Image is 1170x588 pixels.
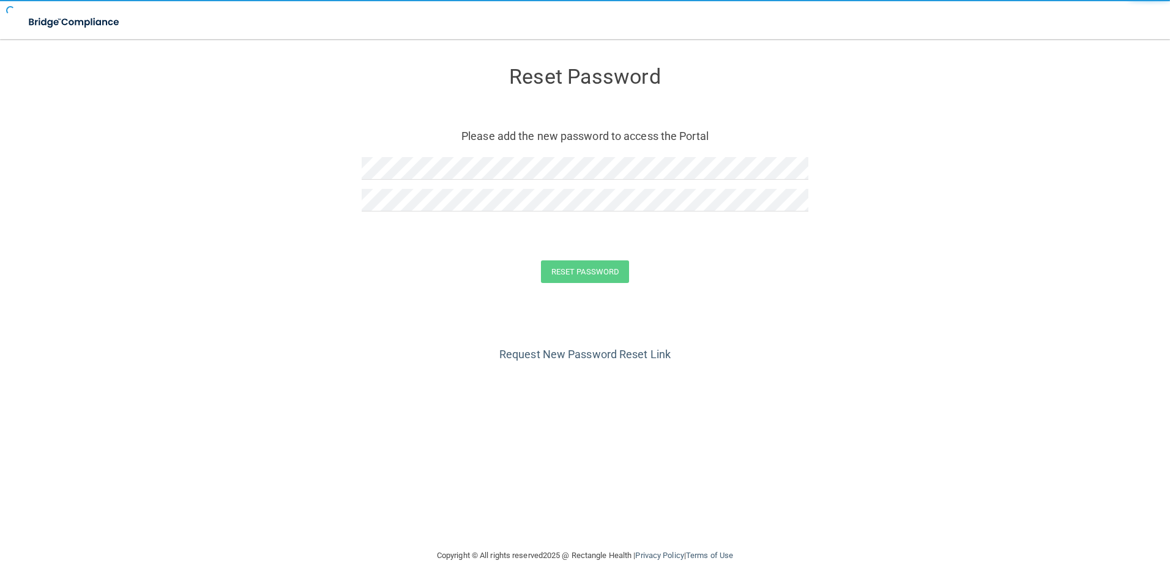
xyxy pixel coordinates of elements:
[635,551,684,560] a: Privacy Policy
[541,260,629,283] button: Reset Password
[686,551,733,560] a: Terms of Use
[371,126,799,146] p: Please add the new password to access the Portal
[18,10,131,35] img: bridge_compliance_login_screen.278c3ca4.svg
[362,65,808,88] h3: Reset Password
[499,348,671,361] a: Request New Password Reset Link
[362,536,808,575] div: Copyright © All rights reserved 2025 @ Rectangle Health | |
